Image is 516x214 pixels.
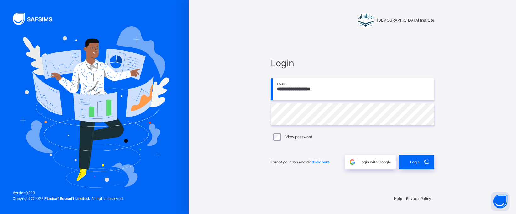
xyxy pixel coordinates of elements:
[406,196,431,201] a: Privacy Policy
[13,196,124,201] span: Copyright © 2025 All rights reserved.
[377,18,434,23] span: [DEMOGRAPHIC_DATA] Institute
[394,196,402,201] a: Help
[13,190,124,196] span: Version 0.1.19
[271,160,330,164] span: Forgot your password?
[20,26,169,187] img: Hero Image
[491,192,510,211] button: Open asap
[44,196,90,201] strong: Flexisaf Edusoft Limited.
[271,56,434,70] span: Login
[359,159,391,165] span: Login with Google
[13,13,60,25] img: SAFSIMS Logo
[285,134,312,140] label: View password
[349,158,356,166] img: google.396cfc9801f0270233282035f929180a.svg
[311,160,330,164] a: Click here
[410,159,420,165] span: Login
